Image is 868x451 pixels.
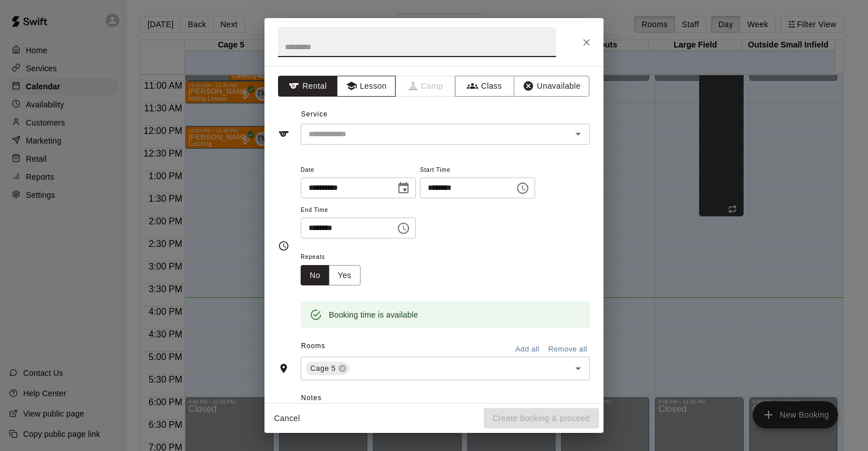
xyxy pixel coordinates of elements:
[337,76,396,97] button: Lesson
[514,76,589,97] button: Unavailable
[329,305,418,325] div: Booking time is available
[455,76,514,97] button: Class
[301,389,590,407] span: Notes
[301,250,370,265] span: Repeats
[306,363,340,374] span: Cage 5
[420,163,535,178] span: Start Time
[545,341,590,358] button: Remove all
[301,110,328,118] span: Service
[301,342,325,350] span: Rooms
[278,363,289,374] svg: Rooms
[511,177,534,200] button: Choose time, selected time is 1:00 PM
[570,126,586,142] button: Open
[396,76,455,97] span: Camps can only be created in the Services page
[392,217,415,240] button: Choose time, selected time is 1:30 PM
[278,76,337,97] button: Rental
[392,177,415,200] button: Choose date, selected date is Sep 13, 2025
[301,203,416,218] span: End Time
[570,361,586,376] button: Open
[301,265,329,286] button: No
[301,163,416,178] span: Date
[269,408,305,429] button: Cancel
[509,341,545,358] button: Add all
[576,32,597,53] button: Close
[329,265,361,286] button: Yes
[278,128,289,140] svg: Service
[278,240,289,251] svg: Timing
[301,265,361,286] div: outlined button group
[306,362,349,375] div: Cage 5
